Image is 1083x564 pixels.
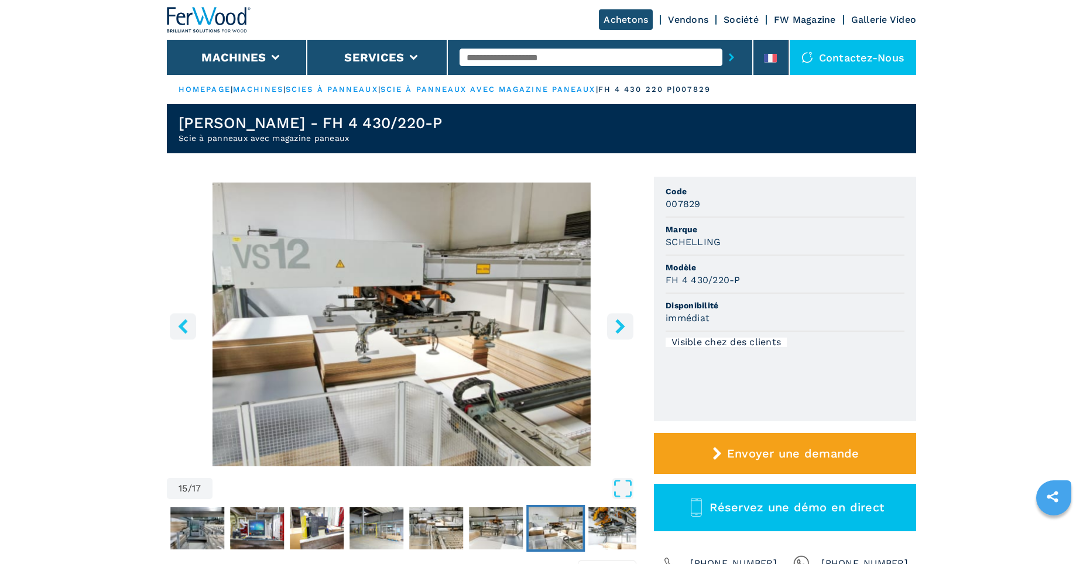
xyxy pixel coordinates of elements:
img: 9e86e4dca465528aa04879aad0ed1652 [170,507,224,549]
button: Réservez une démo en direct [654,484,916,531]
button: Go to Slide 13 [407,505,465,552]
a: HOMEPAGE [179,85,231,94]
span: | [231,85,233,94]
img: Contactez-nous [801,51,813,63]
button: Open Fullscreen [215,478,633,499]
a: scie à panneaux avec magazine paneaux [381,85,596,94]
span: Code [666,185,904,197]
img: 0a7f6428f45e005bf10c07ffd8ca59da [469,507,523,549]
span: Envoyer une demande [727,446,859,460]
h1: [PERSON_NAME] - FH 4 430/220-P [179,114,443,132]
button: Go to Slide 14 [467,505,525,552]
a: Achetons [599,9,653,30]
a: sharethis [1038,482,1067,511]
button: Go to Slide 9 [168,505,227,552]
iframe: Chat [1033,511,1074,555]
div: Contactez-nous [790,40,917,75]
button: Go to Slide 12 [347,505,406,552]
button: Go to Slide 15 [526,505,585,552]
a: Société [724,14,759,25]
img: 7548772cd152f971ae105c6aaca64045 [290,507,344,549]
span: Disponibilité [666,300,904,311]
span: Réservez une démo en direct [710,500,884,514]
div: Visible chez des clients [666,338,787,347]
a: Gallerie Video [851,14,917,25]
button: submit-button [722,44,741,71]
img: 8effcc1853f6b59a97566e8cb6b541d4 [230,507,284,549]
a: Vendons [668,14,708,25]
button: Services [344,50,404,64]
a: FW Magazine [774,14,836,25]
button: right-button [607,313,633,339]
img: 990d3631e2b3f657e22fb7771ae0014b [588,507,642,549]
button: Go to Slide 11 [287,505,346,552]
h3: SCHELLING [666,235,721,249]
span: Marque [666,223,904,235]
h3: immédiat [666,311,710,325]
div: Go to Slide 15 [167,183,636,466]
img: Ferwood [167,7,251,33]
span: 15 [179,484,188,493]
a: machines [233,85,283,94]
a: scies à panneaux [286,85,378,94]
h2: Scie à panneaux avec magazine paneaux [179,132,443,144]
button: Go to Slide 16 [586,505,645,552]
button: Go to Slide 10 [228,505,286,552]
img: Scie à panneaux avec magazine paneaux SCHELLING FH 4 430/220-P [167,183,636,466]
button: Machines [201,50,266,64]
img: 83e02dbb378ce85c5a79765b54bd3baa [529,507,582,549]
span: Modèle [666,262,904,273]
span: | [378,85,381,94]
span: | [283,85,286,94]
h3: 007829 [666,197,701,211]
h3: FH 4 430/220-P [666,273,741,287]
p: 007829 [676,84,711,95]
img: c2648a8ef10c0e3dd239a6c021066806 [409,507,463,549]
button: Envoyer une demande [654,433,916,474]
button: left-button [170,313,196,339]
p: fh 4 430 220 p | [598,84,676,95]
span: / [188,484,192,493]
span: | [596,85,598,94]
span: 17 [192,484,201,493]
img: f1d6dc5c62135261c5e40eb2764d01b4 [349,507,403,549]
